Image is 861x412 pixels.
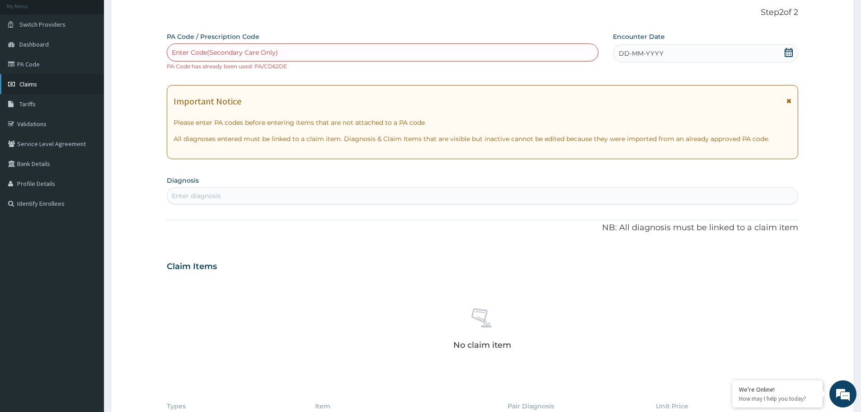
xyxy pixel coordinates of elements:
label: Encounter Date [613,32,665,41]
p: How may I help you today? [739,395,816,403]
h1: Important Notice [174,96,241,106]
label: Diagnosis [167,176,199,185]
div: Minimize live chat window [148,5,170,26]
p: Step 2 of 2 [167,8,798,18]
span: We're online! [52,114,125,205]
p: Please enter PA codes before entering items that are not attached to a PA code [174,118,791,127]
p: No claim item [453,341,511,350]
h3: Claim Items [167,262,217,272]
p: All diagnoses entered must be linked to a claim item. Diagnosis & Claim Items that are visible bu... [174,134,791,143]
span: Dashboard [19,40,49,48]
span: Switch Providers [19,20,66,28]
small: PA Code has already been used: PA/CD62DE [167,63,287,70]
div: We're Online! [739,385,816,393]
span: DD-MM-YYYY [619,49,663,58]
div: Enter diagnosis [172,191,221,200]
span: Claims [19,80,37,88]
p: NB: All diagnosis must be linked to a claim item [167,222,798,234]
span: Tariffs [19,100,36,108]
div: Enter Code(Secondary Care Only) [172,48,278,57]
img: d_794563401_company_1708531726252_794563401 [17,45,37,68]
label: PA Code / Prescription Code [167,32,259,41]
textarea: Type your message and hit 'Enter' [5,247,172,279]
div: Chat with us now [47,51,152,62]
